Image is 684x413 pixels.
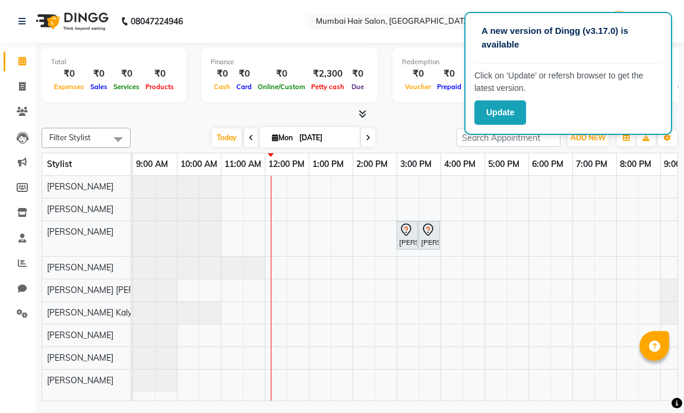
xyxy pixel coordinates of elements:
div: ₹0 [110,67,142,81]
span: [PERSON_NAME] [47,204,113,215]
span: [PERSON_NAME] [47,181,113,192]
span: [PERSON_NAME] Kalyan [47,307,141,318]
span: [PERSON_NAME] [47,375,113,386]
span: Cash [211,83,233,91]
a: 1:00 PM [309,156,347,173]
div: ₹0 [255,67,308,81]
span: [PERSON_NAME] [47,330,113,341]
a: 9:00 AM [133,156,171,173]
div: ₹0 [233,67,255,81]
span: [PERSON_NAME] [PERSON_NAME] [47,285,182,295]
div: Total [51,57,177,67]
a: 10:00 AM [178,156,220,173]
a: 3:00 PM [397,156,435,173]
span: [PERSON_NAME] [47,352,113,363]
span: [PERSON_NAME] [47,226,113,237]
button: Update [474,100,526,125]
span: Card [233,83,255,91]
div: ₹2,300 [308,67,347,81]
div: ₹0 [87,67,110,81]
span: Stylist [47,159,72,169]
div: ₹0 [434,67,464,81]
span: Voucher [402,83,434,91]
p: Click on ‘Update’ or refersh browser to get the latest version. [474,70,662,94]
img: logo [30,5,112,38]
div: ₹0 [211,67,233,81]
span: ADD NEW [571,133,606,142]
button: ADD NEW [568,130,609,146]
div: ₹0 [347,67,368,81]
span: Sales [87,83,110,91]
a: 5:00 PM [485,156,522,173]
b: 08047224946 [131,5,183,38]
a: 8:00 PM [617,156,654,173]
span: Due [349,83,367,91]
div: [PERSON_NAME], TK01, 03:00 PM-03:30 PM, Senior Haircut - [DEMOGRAPHIC_DATA] [398,223,417,248]
a: 7:00 PM [573,156,610,173]
span: Prepaid [434,83,464,91]
span: Services [110,83,142,91]
span: Today [212,128,242,147]
a: 12:00 PM [265,156,308,173]
span: Products [142,83,177,91]
span: Petty cash [308,83,347,91]
a: 11:00 AM [221,156,264,173]
span: Expenses [51,83,87,91]
div: Redemption [402,57,562,67]
span: Online/Custom [255,83,308,91]
a: 6:00 PM [529,156,566,173]
div: [PERSON_NAME], TK01, 03:30 PM-04:00 PM, [PERSON_NAME] / Shave [420,223,439,248]
input: 2025-09-01 [296,129,355,147]
img: Admin [609,11,629,31]
div: ₹0 [142,67,177,81]
iframe: chat widget [634,365,672,401]
div: Finance [211,57,368,67]
p: A new version of Dingg (v3.17.0) is available [482,24,655,51]
a: 2:00 PM [353,156,391,173]
input: Search Appointment [457,128,560,147]
span: [PERSON_NAME] [47,262,113,273]
a: 4:00 PM [441,156,479,173]
span: Filter Stylist [49,133,91,142]
div: ₹0 [51,67,87,81]
div: ₹0 [402,67,434,81]
span: Mon [269,133,296,142]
